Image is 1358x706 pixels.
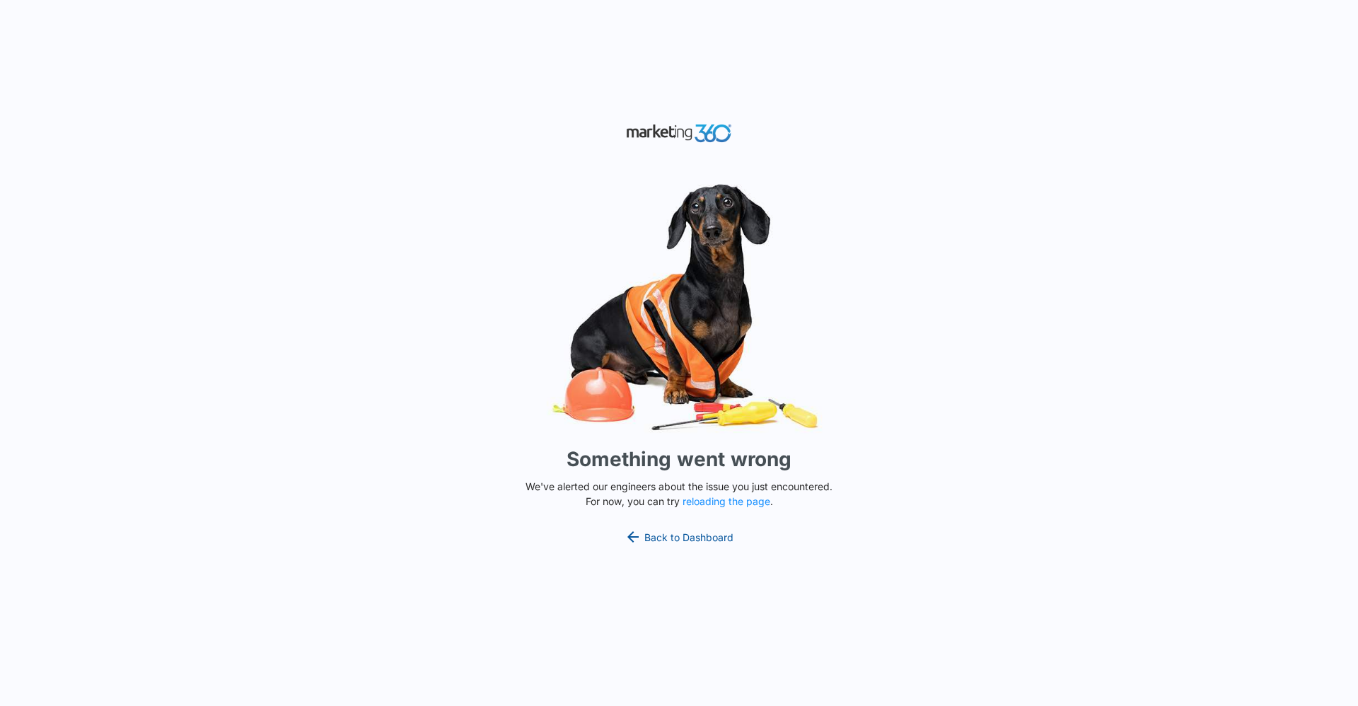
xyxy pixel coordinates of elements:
[626,121,732,146] img: Marketing 360 Logo
[467,175,891,439] img: Sad Dog
[567,444,791,474] h1: Something went wrong
[683,496,770,507] button: reloading the page
[520,479,838,509] p: We've alerted our engineers about the issue you just encountered. For now, you can try .
[625,528,733,545] a: Back to Dashboard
